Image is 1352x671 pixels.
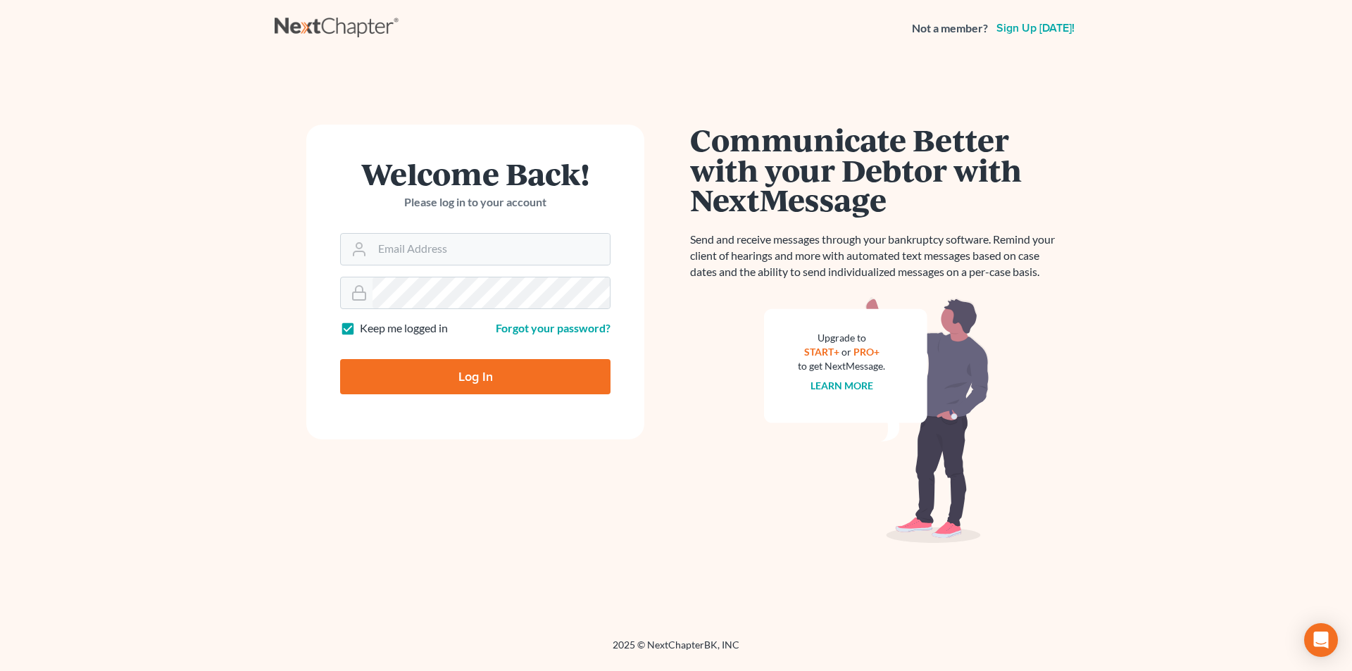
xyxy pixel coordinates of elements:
[690,232,1063,280] p: Send and receive messages through your bankruptcy software. Remind your client of hearings and mo...
[810,380,873,391] a: Learn more
[1304,623,1338,657] div: Open Intercom Messenger
[360,320,448,337] label: Keep me logged in
[994,23,1077,34] a: Sign up [DATE]!
[275,638,1077,663] div: 2025 © NextChapterBK, INC
[340,194,611,211] p: Please log in to your account
[853,346,880,358] a: PRO+
[340,158,611,189] h1: Welcome Back!
[496,321,611,334] a: Forgot your password?
[340,359,611,394] input: Log In
[798,359,885,373] div: to get NextMessage.
[798,331,885,345] div: Upgrade to
[690,125,1063,215] h1: Communicate Better with your Debtor with NextMessage
[912,20,988,37] strong: Not a member?
[764,297,989,544] img: nextmessage_bg-59042aed3d76b12b5cd301f8e5b87938c9018125f34e5fa2b7a6b67550977c72.svg
[373,234,610,265] input: Email Address
[804,346,839,358] a: START+
[841,346,851,358] span: or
